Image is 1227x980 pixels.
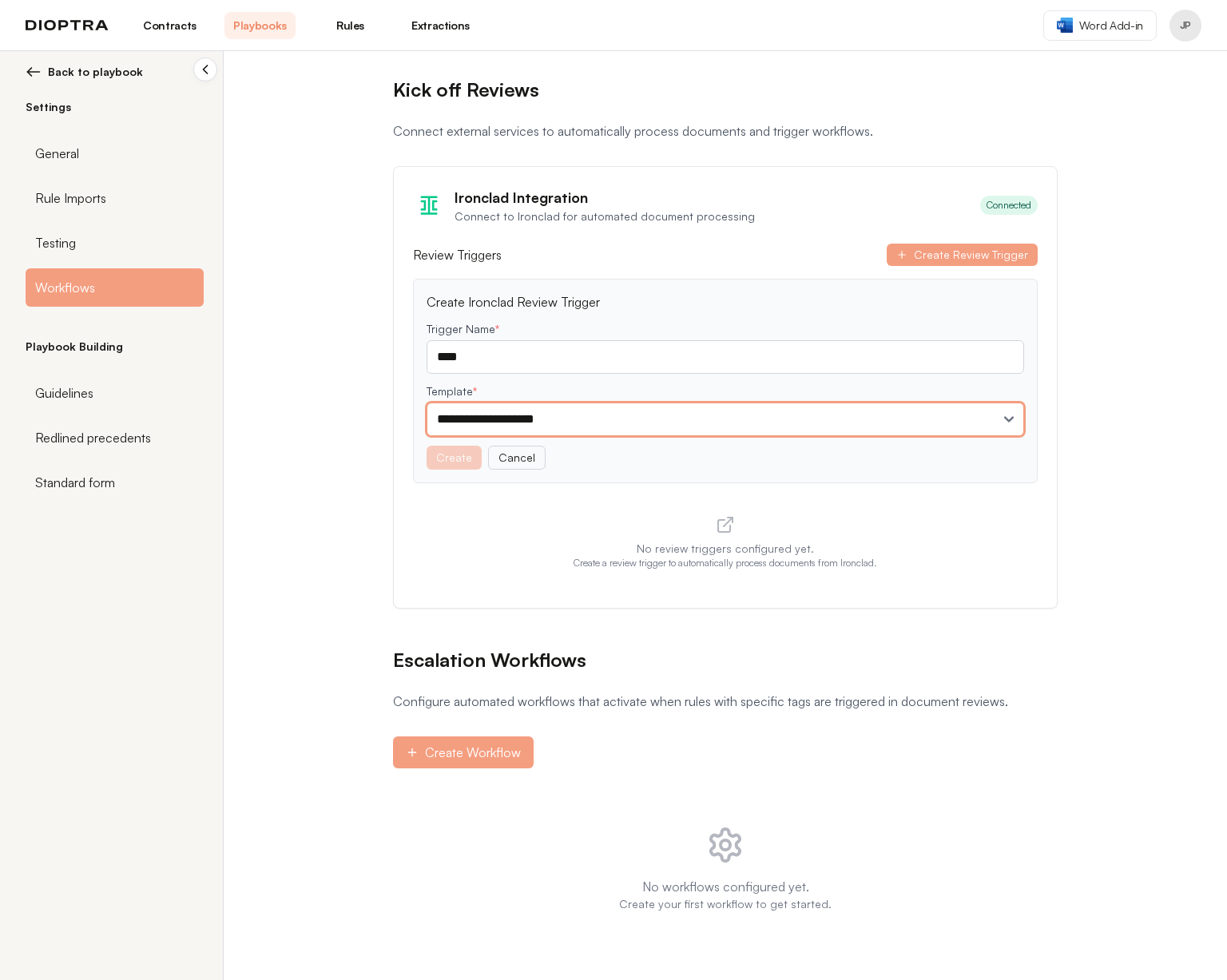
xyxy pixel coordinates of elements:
[26,64,204,80] button: Back to playbook
[26,99,204,115] h2: Settings
[418,194,440,216] img: Ironclad Logo
[393,896,1058,912] p: Create your first workflow to get started.
[427,446,482,470] button: Create
[393,877,1058,896] p: No workflows configured yet.
[427,383,1024,399] label: Template
[35,144,79,163] span: General
[393,736,534,768] button: Create Workflow
[315,12,386,39] a: Rules
[393,647,1058,673] h1: Escalation Workflows
[393,692,1058,711] p: Configure automated workflows that activate when rules with specific tags are triggered in docume...
[26,339,204,355] h2: Playbook Building
[35,428,151,447] span: Redlined precedents
[980,196,1038,215] span: Connected
[1169,10,1201,42] button: Profile menu
[455,186,755,208] h3: Ironclad Integration
[393,77,1058,102] h2: Kick off Reviews
[48,64,143,80] span: Back to playbook
[413,245,502,264] h4: Review Triggers
[35,383,93,403] span: Guidelines
[413,557,1038,569] p: Create a review trigger to automatically process documents from Ironclad.
[1043,10,1157,41] a: Word Add-in
[134,12,205,39] a: Contracts
[393,121,1058,141] p: Connect external services to automatically process documents and trigger workflows.
[35,188,106,208] span: Rule Imports
[887,244,1038,266] button: Create Review Trigger
[26,20,109,31] img: logo
[488,446,546,470] button: Cancel
[35,278,95,297] span: Workflows
[1057,18,1073,33] img: word
[455,208,755,224] p: Connect to Ironclad for automated document processing
[427,292,1024,311] h5: Create Ironclad Review Trigger
[35,233,76,252] span: Testing
[193,58,217,81] button: Collapse sidebar
[1079,18,1143,34] span: Word Add-in
[26,64,42,80] img: left arrow
[35,473,115,492] span: Standard form
[427,321,1024,337] label: Trigger Name
[224,12,296,39] a: Playbooks
[413,541,1038,557] p: No review triggers configured yet.
[405,12,476,39] a: Extractions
